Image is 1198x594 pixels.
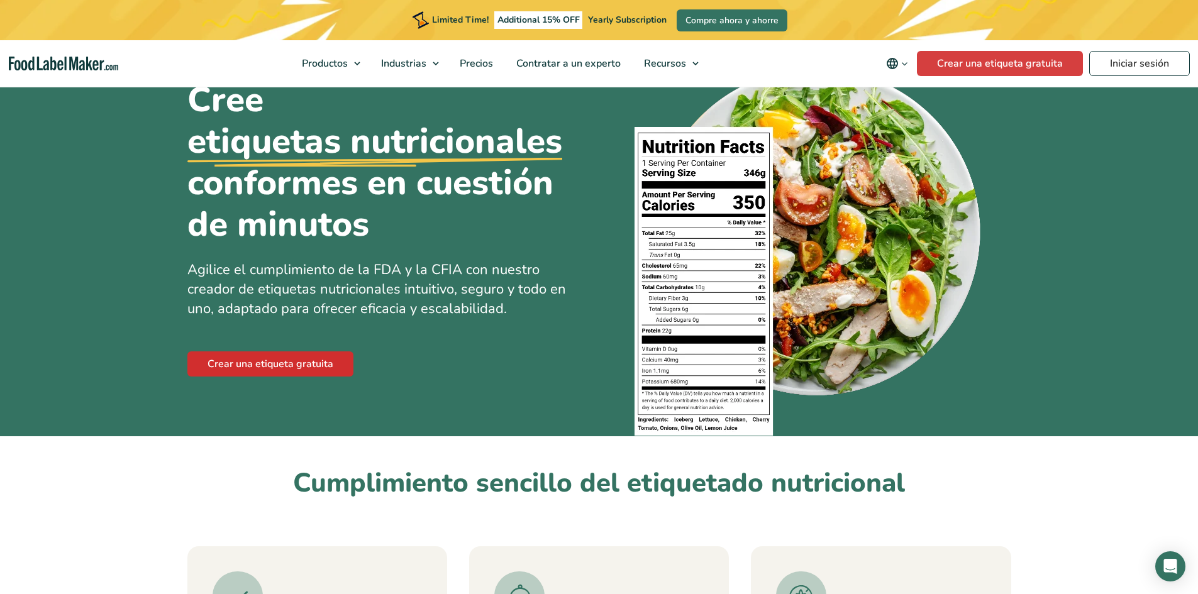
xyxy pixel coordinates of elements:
u: etiquetas nutricionales [187,121,562,162]
a: Contratar a un experto [505,40,630,87]
img: Un plato de comida con una etiqueta de información nutricional encima. [635,60,985,436]
span: Yearly Subscription [588,14,667,26]
button: Change language [877,51,917,76]
a: Industrias [370,40,445,87]
span: Recursos [640,57,687,70]
a: Iniciar sesión [1089,51,1190,76]
a: Precios [448,40,502,87]
span: Precios [456,57,494,70]
a: Compre ahora y ahorre [677,9,787,31]
span: Additional 15% OFF [494,11,583,29]
span: Industrias [377,57,428,70]
h1: Cree conformes en cuestión de minutos [187,79,590,245]
h2: Cumplimiento sencillo del etiquetado nutricional [187,466,1011,501]
span: Productos [298,57,349,70]
a: Crear una etiqueta gratuita [917,51,1083,76]
a: Recursos [633,40,705,87]
div: Open Intercom Messenger [1155,551,1185,581]
span: Contratar a un experto [513,57,622,70]
a: Productos [291,40,367,87]
span: Agilice el cumplimiento de la FDA y la CFIA con nuestro creador de etiquetas nutricionales intuit... [187,260,566,318]
a: Crear una etiqueta gratuita [187,351,353,377]
span: Limited Time! [432,14,489,26]
a: Food Label Maker homepage [9,57,118,71]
